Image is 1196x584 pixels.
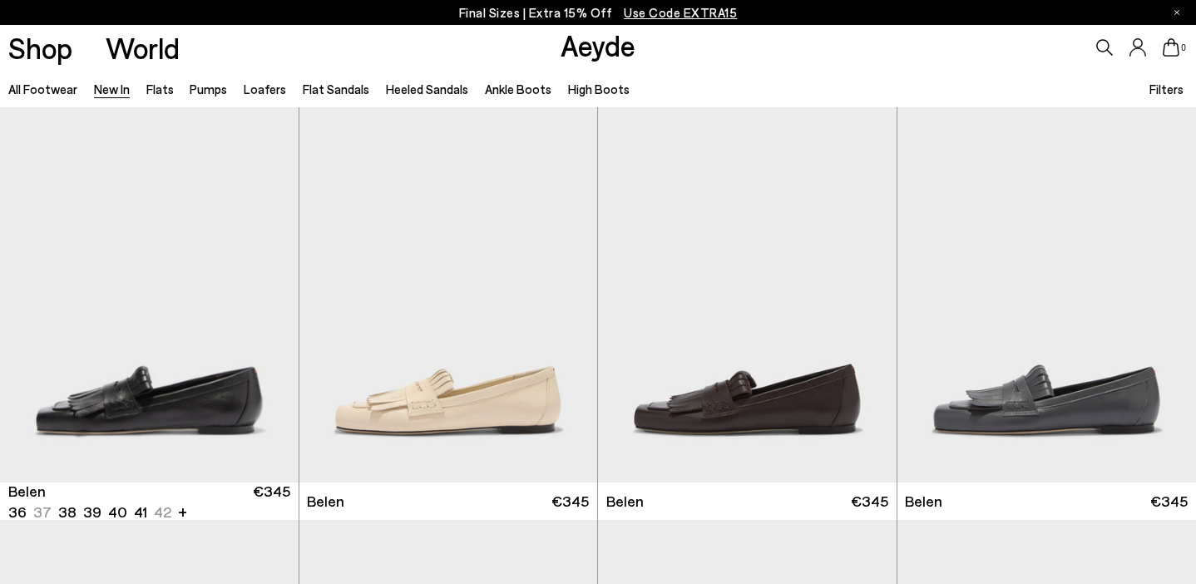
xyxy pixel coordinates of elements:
span: Filters [1149,82,1184,97]
a: Ankle Boots [485,82,551,97]
a: New In [94,82,130,97]
li: 36 [8,502,27,522]
li: 38 [58,502,77,522]
a: Shop [8,33,72,62]
span: €345 [253,481,290,522]
span: Belen [606,491,644,512]
ul: variant [8,502,166,522]
img: Belen Tassel Loafers [598,107,897,483]
span: €345 [551,491,589,512]
a: All Footwear [8,82,77,97]
li: + [178,500,187,522]
span: Belen [307,491,344,512]
li: 40 [108,502,127,522]
span: €345 [851,491,888,512]
a: Loafers [244,82,286,97]
a: Aeyde [561,27,635,62]
img: Belen Tassel Loafers [299,107,598,483]
span: Navigate to /collections/ss25-final-sizes [624,5,737,20]
span: Belen [8,481,46,502]
span: €345 [1150,491,1188,512]
a: Flat Sandals [303,82,369,97]
a: High Boots [568,82,630,97]
a: Pumps [190,82,227,97]
a: Belen €345 [598,483,897,520]
li: 39 [83,502,101,522]
a: Belen €345 [299,483,598,520]
a: Flats [146,82,174,97]
li: 41 [134,502,147,522]
a: 0 [1163,38,1179,57]
a: World [106,33,180,62]
span: 0 [1179,43,1188,52]
span: Belen [905,491,942,512]
a: Heeled Sandals [386,82,468,97]
p: Final Sizes | Extra 15% Off [459,2,738,23]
